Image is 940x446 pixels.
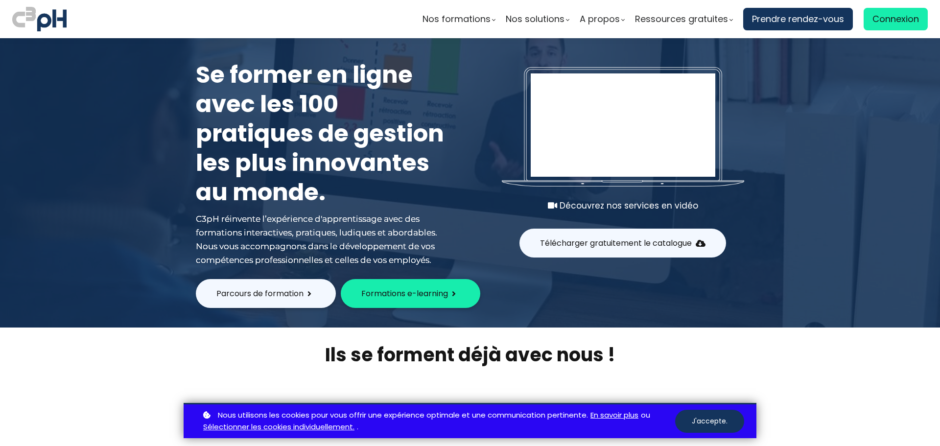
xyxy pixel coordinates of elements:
[218,409,588,422] span: Nous utilisons les cookies pour vous offrir une expérience optimale et une communication pertinente.
[506,12,564,26] span: Nos solutions
[184,342,756,367] h2: Ils se forment déjà avec nous !
[540,237,692,249] span: Télécharger gratuitement le catalogue
[12,5,67,33] img: logo C3PH
[203,421,354,433] a: Sélectionner les cookies individuellement.
[341,279,480,308] button: Formations e-learning
[502,199,744,212] div: Découvrez nos services en vidéo
[196,60,450,207] h1: Se former en ligne avec les 100 pratiques de gestion les plus innovantes au monde.
[519,229,726,258] button: Télécharger gratuitement le catalogue
[872,12,919,26] span: Connexion
[361,287,448,300] span: Formations e-learning
[864,8,928,30] a: Connexion
[423,12,491,26] span: Nos formations
[201,409,675,434] p: ou .
[675,410,744,433] button: J'accepte.
[743,8,853,30] a: Prendre rendez-vous
[196,212,450,267] div: C3pH réinvente l’expérience d'apprentissage avec des formations interactives, pratiques, ludiques...
[216,287,304,300] span: Parcours de formation
[196,279,336,308] button: Parcours de formation
[635,12,728,26] span: Ressources gratuites
[580,12,620,26] span: A propos
[752,12,844,26] span: Prendre rendez-vous
[590,409,638,422] a: En savoir plus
